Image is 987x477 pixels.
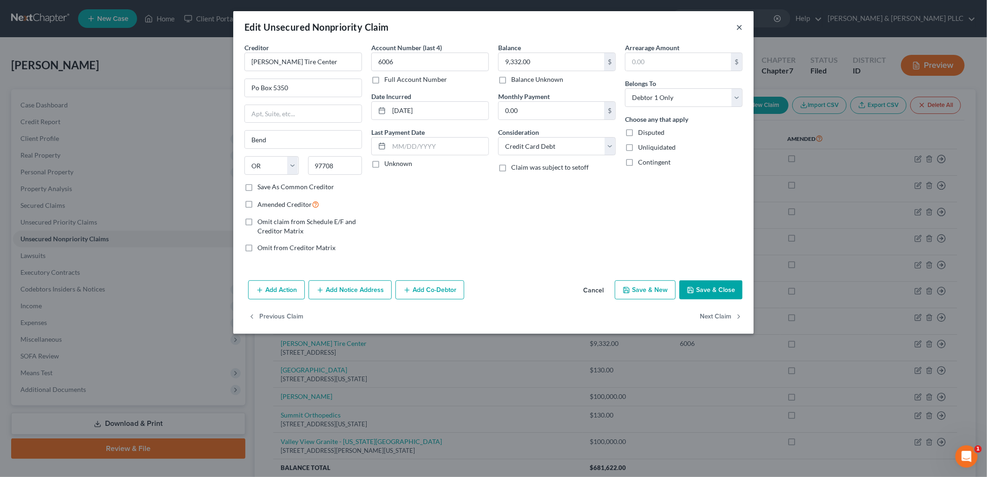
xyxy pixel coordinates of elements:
input: 0.00 [499,102,604,119]
div: $ [731,53,742,71]
button: Next Claim [700,307,743,326]
label: Account Number (last 4) [371,43,442,53]
label: Choose any that apply [625,114,688,124]
input: Search creditor by name... [244,53,362,71]
input: Apt, Suite, etc... [245,105,362,123]
input: MM/DD/YYYY [389,102,488,119]
span: Omit from Creditor Matrix [257,244,336,252]
span: Disputed [638,128,665,136]
span: 1 [974,445,982,453]
label: Save As Common Creditor [257,182,334,192]
label: Arrearage Amount [625,43,679,53]
span: Contingent [638,158,671,166]
button: Add Action [248,280,305,300]
span: Creditor [244,44,269,52]
input: 0.00 [499,53,604,71]
input: MM/DD/YYYY [389,138,488,155]
label: Last Payment Date [371,127,425,137]
label: Balance Unknown [511,75,563,84]
span: Belongs To [625,79,656,87]
button: Save & New [615,280,676,300]
input: XXXX [371,53,489,71]
label: Full Account Number [384,75,447,84]
input: Enter zip... [308,156,362,175]
label: Date Incurred [371,92,411,101]
div: $ [604,102,615,119]
span: Omit claim from Schedule E/F and Creditor Matrix [257,218,356,235]
span: Amended Creditor [257,200,312,208]
span: Claim was subject to setoff [511,163,589,171]
label: Balance [498,43,521,53]
label: Unknown [384,159,412,168]
iframe: Intercom live chat [955,445,978,468]
input: 0.00 [625,53,731,71]
input: Enter city... [245,131,362,148]
label: Monthly Payment [498,92,550,101]
button: Add Notice Address [309,280,392,300]
button: Save & Close [679,280,743,300]
button: Previous Claim [248,307,303,326]
span: Unliquidated [638,143,676,151]
div: $ [604,53,615,71]
input: Enter address... [245,79,362,97]
button: Add Co-Debtor [395,280,464,300]
button: Cancel [576,281,611,300]
label: Consideration [498,127,539,137]
button: × [736,21,743,33]
div: Edit Unsecured Nonpriority Claim [244,20,389,33]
